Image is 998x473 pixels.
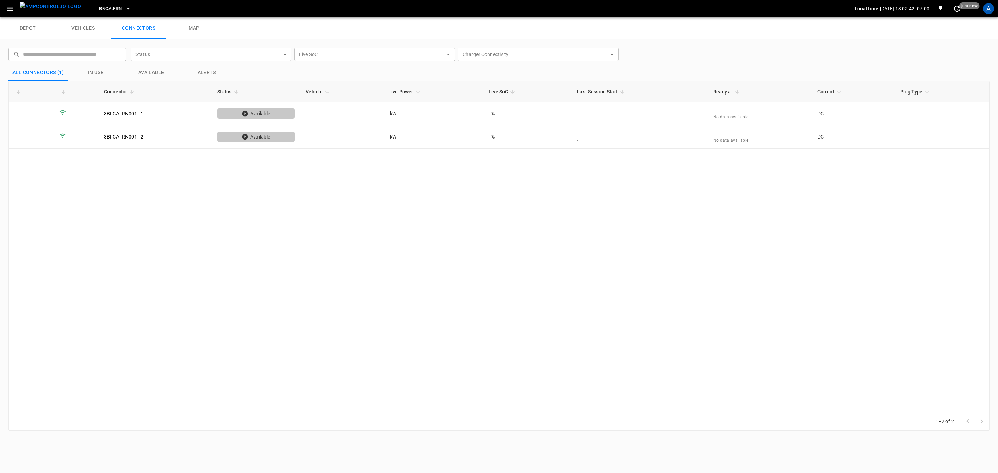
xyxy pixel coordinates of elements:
[104,111,143,116] a: 3BFCAFRN001 - 1
[936,418,954,425] p: 1–2 of 2
[483,102,571,125] td: - %
[104,88,136,96] span: Connector
[952,3,963,14] button: set refresh interval
[96,2,133,16] button: BF.CA.FRN
[217,88,241,96] span: Status
[388,88,422,96] span: Live Power
[123,64,179,81] button: Available
[959,2,980,9] span: just now
[895,125,989,149] td: -
[713,88,742,96] span: Ready at
[713,138,749,143] span: No data available
[383,125,483,149] td: - kW
[217,132,295,142] div: Available
[166,17,222,39] a: map
[713,130,806,136] p: -
[68,64,123,81] button: in use
[577,106,702,113] p: -
[483,125,571,149] td: - %
[812,102,895,125] td: DC
[20,2,81,11] img: ampcontrol.io logo
[55,17,111,39] a: vehicles
[895,102,989,125] td: -
[900,88,931,96] span: Plug Type
[983,3,994,14] div: profile-icon
[306,88,332,96] span: Vehicle
[383,102,483,125] td: - kW
[99,5,122,13] span: BF.CA.FRN
[577,88,627,96] span: Last Session Start
[111,17,166,39] a: connectors
[713,115,749,119] span: No data available
[8,64,68,81] button: All Connectors (1)
[812,125,895,149] td: DC
[179,64,234,81] button: Alerts
[300,102,383,125] td: -
[713,106,806,113] p: -
[104,134,143,140] a: 3BFCAFRN001 - 2
[217,108,295,119] div: Available
[880,5,929,12] p: [DATE] 13:02:42 -07:00
[817,88,843,96] span: Current
[489,88,517,96] span: Live SoC
[855,5,878,12] p: Local time
[577,138,578,143] span: -
[577,130,702,136] p: -
[300,125,383,149] td: -
[577,115,578,119] span: -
